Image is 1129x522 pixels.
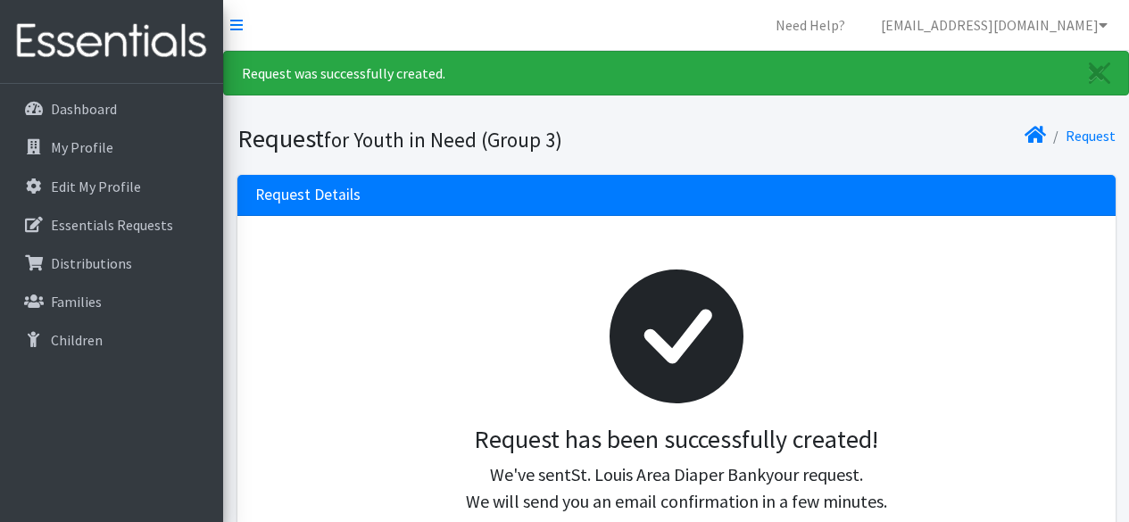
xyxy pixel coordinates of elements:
[324,127,562,153] small: for Youth in Need (Group 3)
[51,138,113,156] p: My Profile
[237,123,670,154] h1: Request
[571,463,766,485] span: St. Louis Area Diaper Bank
[867,7,1122,43] a: [EMAIL_ADDRESS][DOMAIN_NAME]
[7,12,216,71] img: HumanEssentials
[7,169,216,204] a: Edit My Profile
[7,322,216,358] a: Children
[223,51,1129,95] div: Request was successfully created.
[761,7,859,43] a: Need Help?
[51,293,102,311] p: Families
[255,186,361,204] h3: Request Details
[7,284,216,319] a: Families
[51,178,141,195] p: Edit My Profile
[7,129,216,165] a: My Profile
[7,245,216,281] a: Distributions
[51,331,103,349] p: Children
[51,216,173,234] p: Essentials Requests
[51,254,132,272] p: Distributions
[270,461,1083,515] p: We've sent your request. We will send you an email confirmation in a few minutes.
[51,100,117,118] p: Dashboard
[1066,127,1116,145] a: Request
[1071,52,1128,95] a: Close
[270,425,1083,455] h3: Request has been successfully created!
[7,91,216,127] a: Dashboard
[7,207,216,243] a: Essentials Requests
